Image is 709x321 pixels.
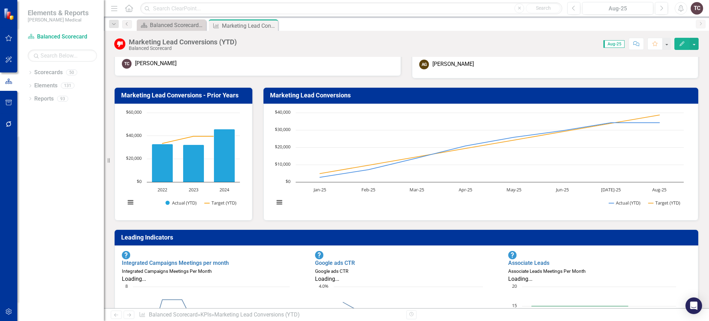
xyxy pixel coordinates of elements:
[275,126,290,132] text: $30,000
[122,109,245,213] div: Chart. Highcharts interactive chart.
[685,297,702,314] div: Open Intercom Messenger
[138,21,204,29] a: Balanced Scorecard Welcome Page
[152,129,235,182] g: Actual (YTD), series 1 of 2. Bar series with 3 bars.
[150,21,204,29] div: Balanced Scorecard Welcome Page
[419,60,429,69] div: AG
[271,109,691,213] div: Chart. Highcharts interactive chart.
[219,186,230,193] text: 2024
[28,50,97,62] input: Search Below...
[57,96,68,102] div: 93
[530,305,629,307] g: Target, line 2 of 2 with 8 data points.
[315,268,348,274] small: Google ads CTR
[158,186,167,193] text: 2022
[222,21,276,30] div: Marketing Lead Conversions (YTD)
[652,186,666,193] text: Aug-25
[315,275,498,283] div: Loading...
[214,311,300,318] div: Marketing Lead Conversions (YTD)
[126,155,142,161] text: $20,000
[609,200,641,206] button: Show Actual (YTD)
[189,186,198,193] text: 2023
[508,275,691,283] div: Loading...
[603,40,625,48] span: Aug-25
[274,197,284,207] button: View chart menu, Chart
[315,251,323,259] img: No Information
[3,7,16,20] img: ClearPoint Strategy
[66,70,77,76] div: 50
[122,251,130,259] img: No Information
[286,178,290,184] text: $0
[271,109,687,213] svg: Interactive chart
[582,2,653,15] button: Aug-25
[410,186,424,193] text: Mar-25
[61,83,74,89] div: 131
[121,92,248,99] h3: Marketing Lead Conversions - Prior Years
[361,186,375,193] text: Feb-25
[121,234,694,241] h3: Leading Indicators
[506,186,521,193] text: May-25
[508,260,549,266] a: Associate Leads
[152,144,173,182] path: 2022, 32,865. Actual (YTD).
[691,2,703,15] button: TC
[275,109,290,115] text: $40,000
[34,95,54,103] a: Reports
[28,9,89,17] span: Elements & Reports
[34,69,63,77] a: Scorecards
[319,283,329,289] text: 4.0%
[165,200,197,206] button: Show Actual (YTD)
[512,283,517,289] text: 20
[140,2,562,15] input: Search ClearPoint...
[585,5,651,13] div: Aug-25
[125,283,128,289] text: 8
[122,59,132,69] div: TC
[126,132,142,138] text: $40,000
[137,178,142,184] text: $0
[648,200,681,206] button: Show Target (YTD)
[28,17,89,23] small: [PERSON_NAME] Medical
[114,38,125,50] img: Below Target
[129,38,237,46] div: Marketing Lead Conversions (YTD)
[508,251,517,259] img: No Information
[508,268,585,274] small: Associate Leads Meetings Per Month
[122,275,305,283] div: Loading...
[275,144,290,150] text: $20,000
[214,129,235,182] path: 2024, 45,728. Actual (YTD).
[601,186,621,193] text: [DATE]-25
[34,82,57,90] a: Elements
[183,145,204,182] path: 2023, 32,367. Actual (YTD).
[270,92,694,99] h3: Marketing Lead Conversions
[135,60,177,68] div: [PERSON_NAME]
[458,186,472,193] text: Apr-25
[125,197,135,207] button: View chart menu, Chart
[315,260,355,266] a: Google ads CTR
[512,302,517,309] text: 15
[200,311,212,318] a: KPIs
[122,109,243,213] svg: Interactive chart
[526,3,560,13] button: Search
[122,260,229,266] a: Integrated Campaigns Meetings per month
[129,46,237,51] div: Balanced Scorecard
[126,109,142,115] text: $60,000
[149,311,198,318] a: Balanced Scorecard
[536,5,551,11] span: Search
[205,200,237,206] button: Show Target (YTD)
[139,311,401,319] div: » »
[555,186,569,193] text: Jun-25
[313,186,326,193] text: Jan-25
[432,60,474,68] div: [PERSON_NAME]
[28,33,97,41] a: Balanced Scorecard
[275,161,290,167] text: $10,000
[122,268,212,274] small: Integrated Campaigns Meetings Per Month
